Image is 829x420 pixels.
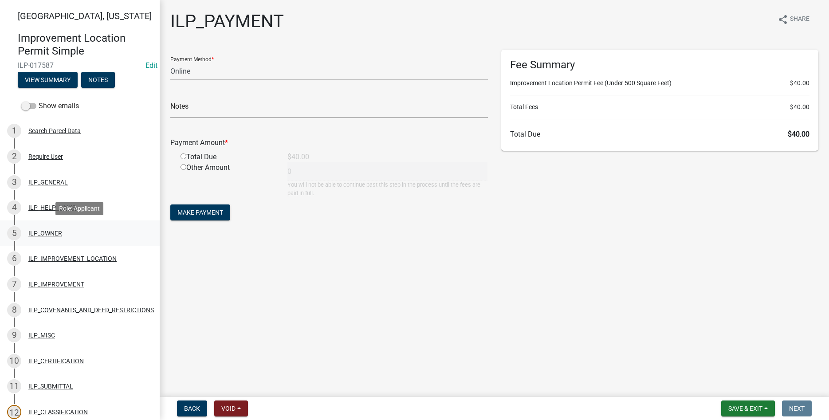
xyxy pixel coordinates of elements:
h6: Fee Summary [510,59,810,71]
h4: Improvement Location Permit Simple [18,32,153,58]
button: Void [214,400,248,416]
button: Save & Exit [721,400,775,416]
div: ILP_IMPROVEMENT_LOCATION [28,255,117,262]
li: Total Fees [510,102,810,112]
div: ILP_CERTIFICATION [28,358,84,364]
span: Save & Exit [728,405,762,412]
wm-modal-confirm: Notes [81,77,115,84]
div: ILP_HELP_LINKS [28,204,76,211]
div: 6 [7,251,21,266]
span: $40.00 [790,102,809,112]
div: Payment Amount [164,137,495,148]
div: 9 [7,328,21,342]
div: Total Due [174,152,281,162]
span: $40.00 [788,130,809,138]
div: 8 [7,303,21,317]
button: shareShare [770,11,817,28]
div: 11 [7,379,21,393]
div: 2 [7,149,21,164]
div: ILP_CLASSIFICATION [28,409,88,415]
h1: ILP_PAYMENT [170,11,284,32]
button: Make Payment [170,204,230,220]
div: 1 [7,124,21,138]
button: View Summary [18,72,78,88]
span: [GEOGRAPHIC_DATA], [US_STATE] [18,11,152,21]
span: $40.00 [790,79,809,88]
span: Next [789,405,805,412]
div: ILP_GENERAL [28,179,68,185]
i: share [778,14,788,25]
button: Notes [81,72,115,88]
div: 10 [7,354,21,368]
span: Make Payment [177,209,223,216]
span: Back [184,405,200,412]
button: Back [177,400,207,416]
div: ILP_OWNER [28,230,62,236]
div: 5 [7,226,21,240]
div: 7 [7,277,21,291]
div: 12 [7,405,21,419]
div: 3 [7,175,21,189]
label: Show emails [21,101,79,111]
div: ILP_COVENANTS_AND_DEED_RESTRICTIONS [28,307,154,313]
div: Search Parcel Data [28,128,81,134]
div: Other Amount [174,162,281,197]
wm-modal-confirm: Summary [18,77,78,84]
a: Edit [145,61,157,70]
div: ILP_MISC [28,332,55,338]
li: Improvement Location Permit Fee (Under 500 Square Feet) [510,79,810,88]
wm-modal-confirm: Edit Application Number [145,61,157,70]
span: Void [221,405,236,412]
div: Role: Applicant [55,202,103,215]
span: Share [790,14,809,25]
h6: Total Due [510,130,810,138]
div: ILP_IMPROVEMENT [28,281,84,287]
div: ILP_SUBMITTAL [28,383,73,389]
span: ILP-017587 [18,61,142,70]
div: Require User [28,153,63,160]
div: 4 [7,200,21,215]
button: Next [782,400,812,416]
